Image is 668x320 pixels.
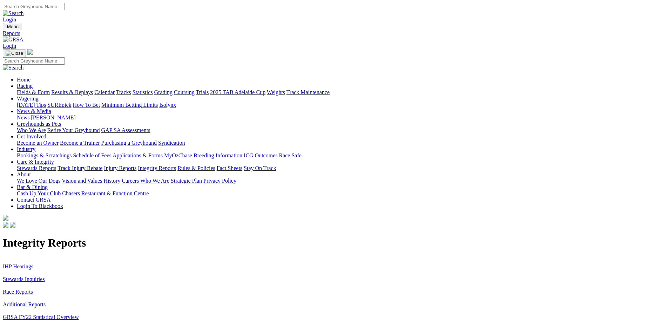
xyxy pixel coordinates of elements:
a: Fact Sheets [217,165,242,171]
a: Wagering [17,96,39,102]
a: Industry [17,146,35,152]
img: Close [6,51,23,56]
img: logo-grsa-white.png [27,49,33,55]
a: Privacy Policy [203,178,236,184]
a: Care & Integrity [17,159,54,165]
h1: Integrity Reports [3,236,665,249]
button: Toggle navigation [3,50,26,57]
div: Bar & Dining [17,190,665,197]
a: Track Injury Rebate [58,165,102,171]
a: Login To Blackbook [17,203,63,209]
a: Racing [17,83,33,89]
a: News & Media [17,108,51,114]
img: facebook.svg [3,222,8,228]
a: Become an Owner [17,140,59,146]
a: Vision and Values [62,178,102,184]
a: IHP Hearings [3,263,33,269]
a: 2025 TAB Adelaide Cup [210,89,265,95]
img: Search [3,10,24,17]
a: News [17,115,29,120]
a: Stewards Inquiries [3,276,45,282]
a: Weights [267,89,285,95]
a: GAP SA Assessments [101,127,150,133]
a: Careers [122,178,139,184]
div: About [17,178,665,184]
a: SUREpick [47,102,71,108]
a: Rules & Policies [177,165,215,171]
a: Purchasing a Greyhound [101,140,157,146]
a: Integrity Reports [138,165,176,171]
a: [DATE] Tips [17,102,46,108]
a: Get Involved [17,133,46,139]
a: Bar & Dining [17,184,48,190]
a: Cash Up Your Club [17,190,61,196]
a: Fields & Form [17,89,50,95]
a: Retire Your Greyhound [47,127,100,133]
a: Stewards Reports [17,165,56,171]
a: How To Bet [73,102,100,108]
a: Trials [196,89,209,95]
div: Racing [17,89,665,96]
a: Strategic Plan [171,178,202,184]
a: Bookings & Scratchings [17,152,72,158]
a: Race Reports [3,289,33,295]
a: Statistics [133,89,153,95]
a: History [103,178,120,184]
a: ICG Outcomes [244,152,277,158]
button: Toggle navigation [3,23,21,30]
a: Applications & Forms [113,152,163,158]
a: Home [17,77,31,83]
a: Additional Reports [3,301,46,307]
div: Greyhounds as Pets [17,127,665,133]
a: We Love Our Dogs [17,178,60,184]
a: [PERSON_NAME] [31,115,75,120]
a: Isolynx [159,102,176,108]
a: Injury Reports [104,165,136,171]
a: Login [3,43,16,49]
a: About [17,171,31,177]
a: Minimum Betting Limits [101,102,158,108]
img: Search [3,65,24,71]
a: Login [3,17,16,22]
input: Search [3,57,65,65]
a: Syndication [158,140,185,146]
a: Schedule of Fees [73,152,111,158]
a: Results & Replays [51,89,93,95]
input: Search [3,3,65,10]
div: Wagering [17,102,665,108]
a: GRSA FY22 Statistical Overview [3,314,79,320]
img: logo-grsa-white.png [3,215,8,221]
a: Race Safe [279,152,301,158]
a: Who We Are [140,178,169,184]
a: Coursing [174,89,195,95]
a: Breeding Information [194,152,242,158]
a: Contact GRSA [17,197,50,203]
div: Industry [17,152,665,159]
span: Menu [7,24,19,29]
a: Grading [154,89,173,95]
div: Get Involved [17,140,665,146]
a: Stay On Track [244,165,276,171]
a: Chasers Restaurant & Function Centre [62,190,149,196]
img: GRSA [3,37,23,43]
img: twitter.svg [10,222,15,228]
div: News & Media [17,115,665,121]
a: Reports [3,30,665,37]
a: MyOzChase [164,152,192,158]
a: Become a Trainer [60,140,100,146]
a: Track Maintenance [286,89,330,95]
a: Who We Are [17,127,46,133]
a: Tracks [116,89,131,95]
a: Greyhounds as Pets [17,121,61,127]
a: Calendar [94,89,115,95]
div: Care & Integrity [17,165,665,171]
